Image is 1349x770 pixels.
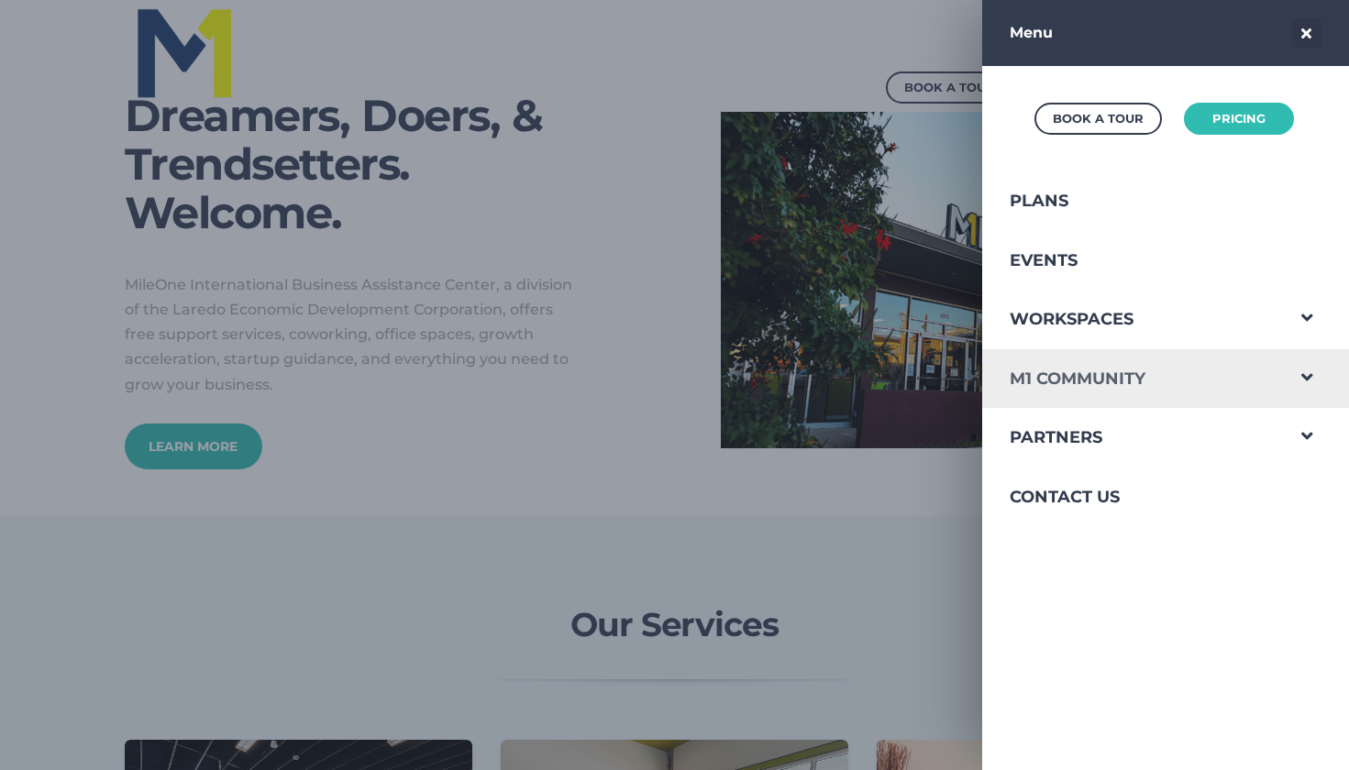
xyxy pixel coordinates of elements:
[982,467,1283,527] a: Contact Us
[982,408,1283,467] a: Partners
[1053,107,1144,130] div: Book a Tour
[1010,24,1053,41] strong: Menu
[1034,103,1162,135] a: Book a Tour
[982,171,1349,527] div: Navigation Menu
[982,171,1283,231] a: Plans
[982,290,1283,349] a: Workspaces
[982,231,1283,291] a: Events
[982,349,1283,409] a: M1 Community
[1184,103,1294,135] a: Pricing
